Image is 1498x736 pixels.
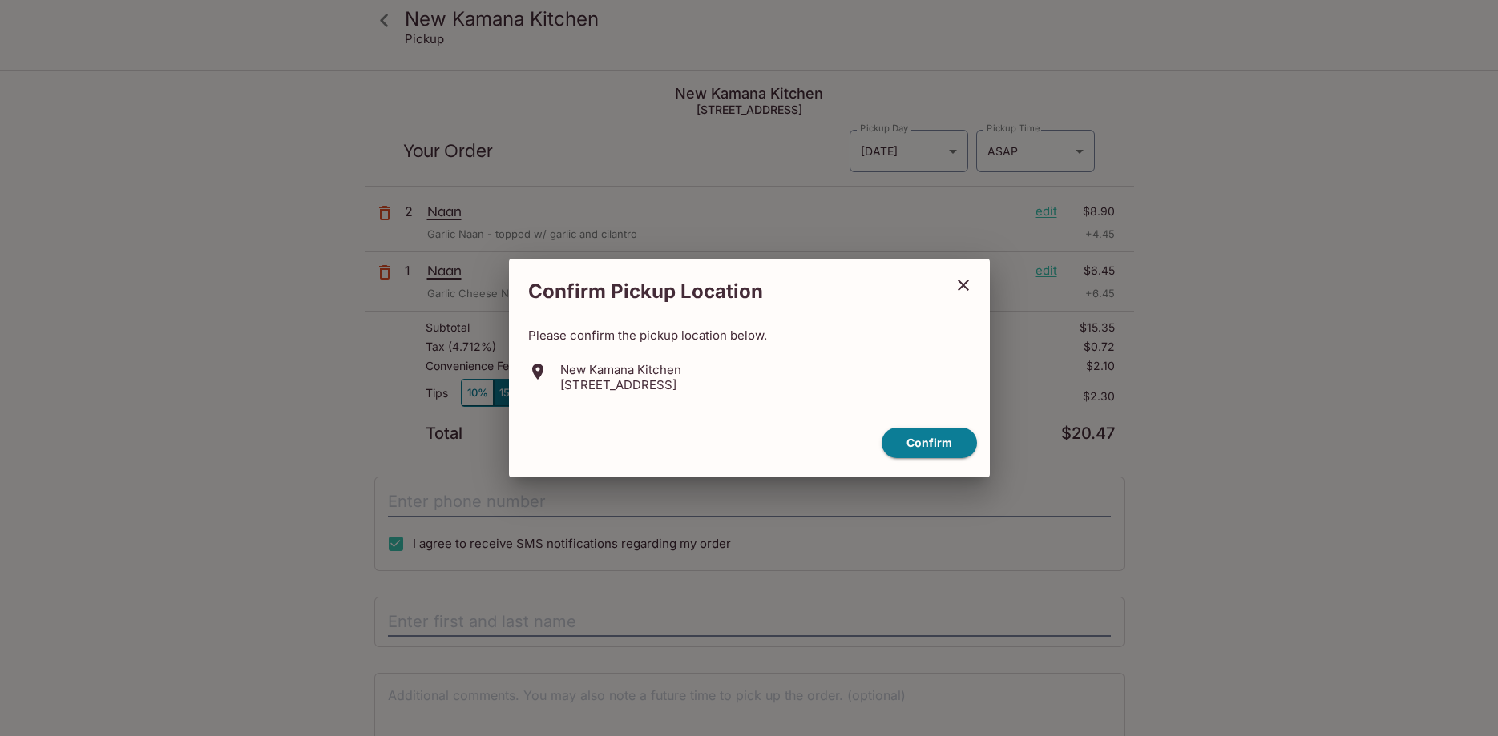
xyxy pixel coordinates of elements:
[509,271,943,312] h2: Confirm Pickup Location
[560,362,681,377] p: New Kamana Kitchen
[882,428,977,459] button: confirm
[943,265,983,305] button: close
[560,377,681,392] p: [STREET_ADDRESS]
[528,328,971,343] p: Please confirm the pickup location below.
